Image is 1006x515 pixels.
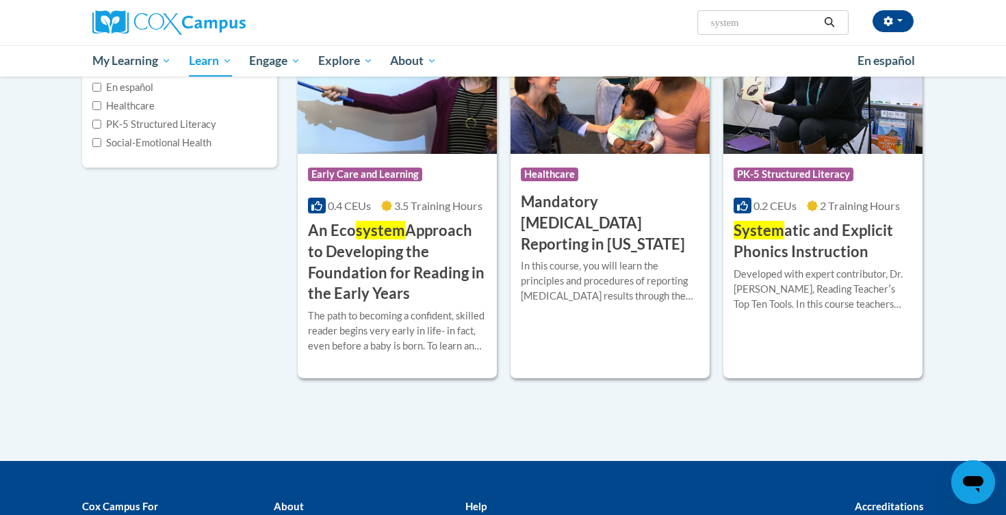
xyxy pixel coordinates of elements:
b: Cox Campus For [82,500,158,512]
b: Help [465,500,487,512]
img: Course Logo [723,14,923,154]
button: Account Settings [873,10,914,32]
a: Cox Campus [92,10,352,35]
h3: atic and Explicit Phonics Instruction [734,220,912,263]
label: PK-5 Structured Literacy [92,117,216,132]
b: About [274,500,304,512]
a: About [382,45,446,77]
img: Course Logo [298,14,497,154]
span: My Learning [92,53,171,69]
div: Developed with expert contributor, Dr. [PERSON_NAME], Reading Teacherʹs Top Ten Tools. In this co... [734,267,912,312]
a: Learn [180,45,241,77]
img: Cox Campus [92,10,246,35]
button: Search [819,14,840,31]
div: Main menu [72,45,934,77]
a: My Learning [83,45,180,77]
span: 0.4 CEUs [328,199,371,212]
input: Checkbox for Options [92,138,101,147]
a: Course LogoHealthcare Mandatory [MEDICAL_DATA] Reporting in [US_STATE]In this course, you will le... [511,14,710,378]
label: Social-Emotional Health [92,135,211,150]
span: system [356,221,405,239]
span: Explore [318,53,373,69]
span: 2 Training Hours [820,199,900,212]
label: Healthcare [92,98,155,114]
label: En español [92,80,153,95]
span: About [390,53,437,69]
span: Early Care and Learning [308,168,422,181]
div: In this course, you will learn the principles and procedures of reporting [MEDICAL_DATA] results ... [521,259,699,304]
a: En español [849,47,924,75]
span: 3.5 Training Hours [394,199,482,212]
input: Search Courses [710,14,819,31]
a: Course LogoEarly Care and Learning0.4 CEUs3.5 Training Hours An EcosystemApproach to Developing t... [298,14,497,378]
span: System [734,221,784,239]
a: Course LogoPK-5 Structured Literacy0.2 CEUs2 Training Hours Systematic and Explicit Phonics Instr... [723,14,923,378]
span: En español [857,53,915,68]
input: Checkbox for Options [92,120,101,129]
h3: An Eco Approach to Developing the Foundation for Reading in the Early Years [308,220,487,304]
a: Engage [240,45,309,77]
img: Course Logo [511,14,710,154]
span: 0.2 CEUs [753,199,797,212]
a: Explore [309,45,382,77]
span: Healthcare [521,168,578,181]
h3: Mandatory [MEDICAL_DATA] Reporting in [US_STATE] [521,192,699,254]
span: Learn [189,53,232,69]
iframe: Button to launch messaging window [951,460,995,504]
span: PK-5 Structured Literacy [734,168,853,181]
input: Checkbox for Options [92,101,101,110]
span: Engage [249,53,300,69]
div: The path to becoming a confident, skilled reader begins very early in life- in fact, even before ... [308,308,487,354]
b: Accreditations [855,500,924,512]
input: Checkbox for Options [92,83,101,92]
